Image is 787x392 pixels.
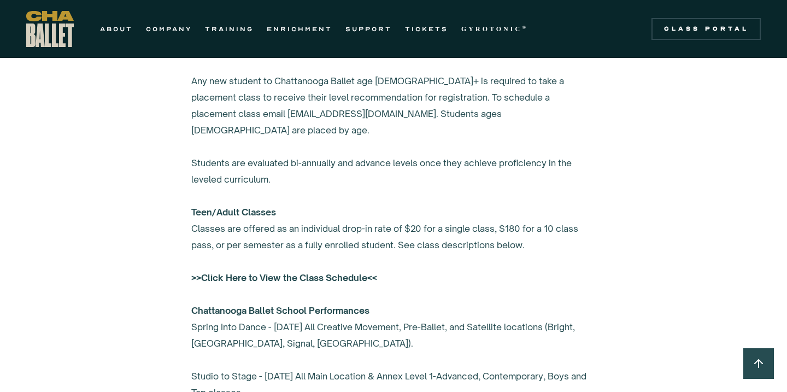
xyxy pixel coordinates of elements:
a: home [26,11,74,47]
strong: GYROTONIC [461,25,522,33]
a: Class Portal [651,18,761,40]
strong: Teen/Adult Classes [191,207,276,218]
a: ENRICHMENT [267,22,332,36]
strong: Chattanooga Ballet School Performances [191,305,369,316]
a: SUPPORT [345,22,392,36]
div: Class Portal [658,25,754,33]
a: ABOUT [100,22,133,36]
a: COMPANY [146,22,192,36]
a: TICKETS [405,22,448,36]
a: GYROTONIC® [461,22,528,36]
a: TRAINING [205,22,254,36]
a: >>Click Here to View the Class Schedule<< [191,272,377,283]
sup: ® [522,25,528,30]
